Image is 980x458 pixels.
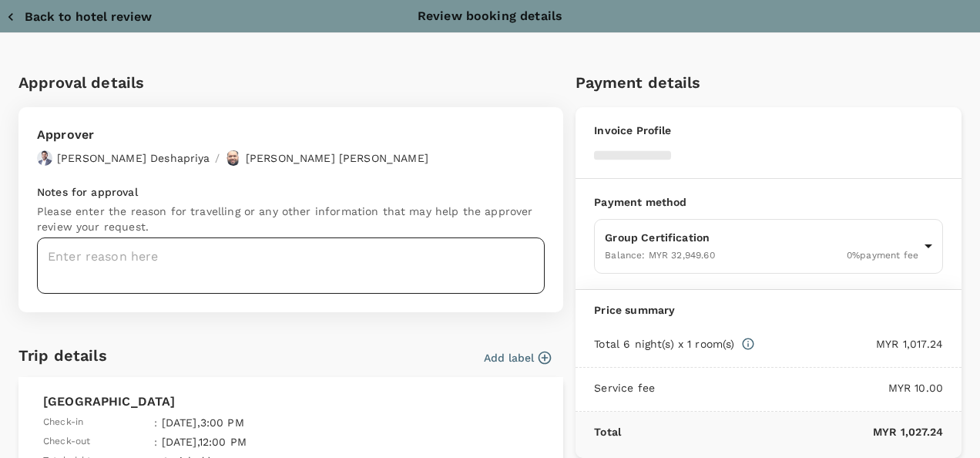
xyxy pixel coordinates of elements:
[594,219,943,274] div: Group CertificationBalance: MYR 32,949.600%payment fee
[605,250,714,261] span: Balance : MYR 32,949.60
[594,302,943,318] p: Price summary
[484,350,551,365] button: Add label
[162,415,387,430] p: [DATE] , 3:00 PM
[594,380,655,396] p: Service fee
[621,424,943,439] p: MYR 1,027.24
[755,336,943,352] p: MYR 1,017.24
[215,150,220,166] p: /
[37,150,52,166] img: avatar-67a5bcb800f47.png
[655,380,943,396] p: MYR 10.00
[246,150,428,166] p: [PERSON_NAME] [PERSON_NAME]
[605,230,918,245] p: Group Certification
[847,250,918,261] span: 0 % payment fee
[226,150,241,166] img: avatar-67b4218f54620.jpeg
[43,415,83,430] span: Check-in
[594,194,943,210] p: Payment method
[594,424,621,439] p: Total
[18,343,107,368] h6: Trip details
[576,70,962,95] h6: Payment details
[418,7,562,25] p: Review booking details
[154,434,157,450] span: :
[594,336,734,352] p: Total 6 night(s) x 1 room(s)
[6,9,152,25] button: Back to hotel review
[37,204,545,234] p: Please enter the reason for travelling or any other information that may help the approver review...
[18,70,563,95] h6: Approval details
[37,184,545,200] p: Notes for approval
[57,150,210,166] p: [PERSON_NAME] Deshapriya
[37,126,428,144] p: Approver
[43,392,539,411] p: [GEOGRAPHIC_DATA]
[594,123,943,138] p: Invoice Profile
[43,434,90,450] span: Check-out
[162,434,387,450] p: [DATE] , 12:00 PM
[154,415,157,430] span: :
